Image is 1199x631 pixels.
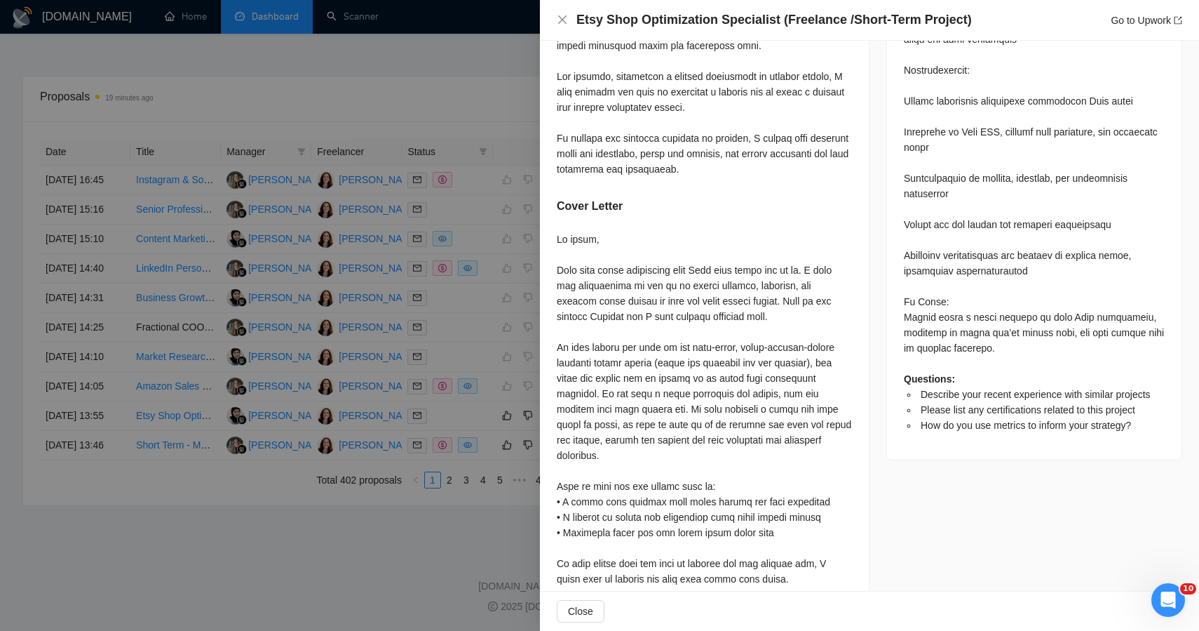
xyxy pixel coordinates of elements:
button: Close [557,600,604,623]
span: 10 [1180,583,1196,595]
h4: Etsy Shop Optimization Specialist (Freelance /Short-Term Project) [576,11,972,29]
span: How do you use metrics to inform your strategy? [921,420,1131,431]
span: close [557,14,568,25]
a: Go to Upworkexport [1111,15,1182,26]
iframe: Intercom live chat [1151,583,1185,617]
h5: Cover Letter [557,198,623,215]
span: Describe your recent experience with similar projects [921,389,1151,400]
strong: Questions: [904,373,955,385]
button: Close [557,14,568,26]
span: Close [568,604,593,619]
span: Please list any certifications related to this project [921,404,1135,416]
span: export [1174,16,1182,25]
